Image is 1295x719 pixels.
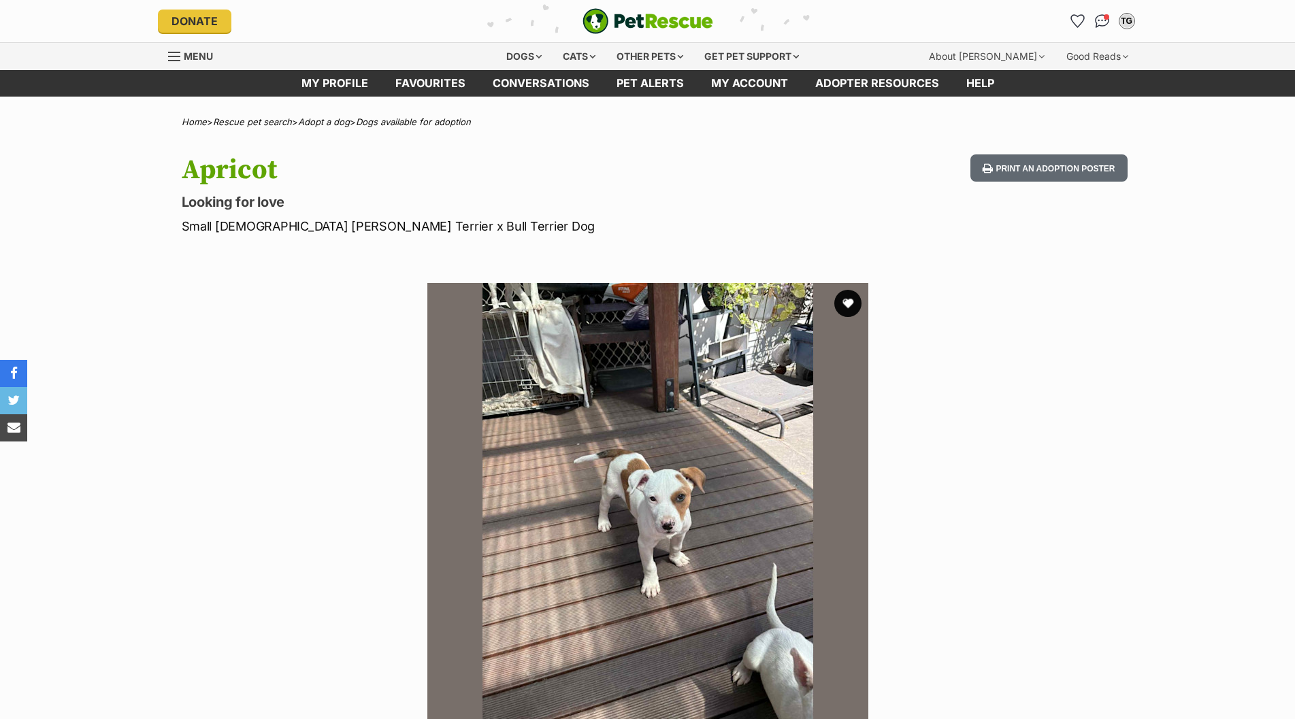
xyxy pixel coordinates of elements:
[553,43,605,70] div: Cats
[953,70,1008,97] a: Help
[1095,14,1109,28] img: chat-41dd97257d64d25036548639549fe6c8038ab92f7586957e7f3b1b290dea8141.svg
[298,116,350,127] a: Adopt a dog
[695,43,808,70] div: Get pet support
[1120,14,1134,28] div: TG
[356,116,471,127] a: Dogs available for adoption
[168,43,223,67] a: Menu
[182,193,757,212] p: Looking for love
[182,217,757,235] p: Small [DEMOGRAPHIC_DATA] [PERSON_NAME] Terrier x Bull Terrier Dog
[497,43,551,70] div: Dogs
[603,70,698,97] a: Pet alerts
[1116,10,1138,32] button: My account
[288,70,382,97] a: My profile
[148,117,1148,127] div: > > >
[919,43,1054,70] div: About [PERSON_NAME]
[382,70,479,97] a: Favourites
[583,8,713,34] a: PetRescue
[1067,10,1138,32] ul: Account quick links
[182,116,207,127] a: Home
[834,290,862,317] button: favourite
[583,8,713,34] img: logo-e224e6f780fb5917bec1dbf3a21bbac754714ae5b6737aabdf751b685950b380.svg
[479,70,603,97] a: conversations
[184,50,213,62] span: Menu
[158,10,231,33] a: Donate
[970,154,1127,182] button: Print an adoption poster
[802,70,953,97] a: Adopter resources
[1067,10,1089,32] a: Favourites
[182,154,757,186] h1: Apricot
[607,43,693,70] div: Other pets
[698,70,802,97] a: My account
[213,116,292,127] a: Rescue pet search
[1092,10,1113,32] a: Conversations
[1057,43,1138,70] div: Good Reads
